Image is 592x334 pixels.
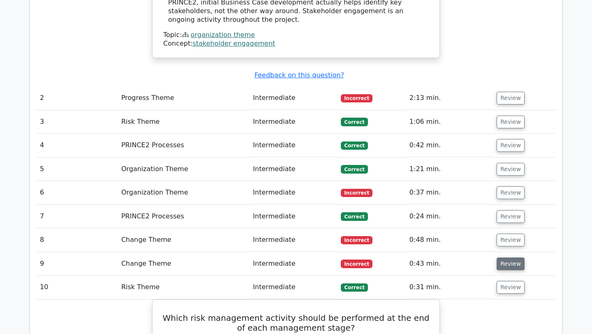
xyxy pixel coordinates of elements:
[250,110,338,134] td: Intermediate
[193,39,275,47] a: stakeholder engagement
[497,139,525,152] button: Review
[37,158,118,181] td: 5
[497,92,525,104] button: Review
[118,205,250,228] td: PRINCE2 Processes
[497,186,525,199] button: Review
[163,39,429,48] div: Concept:
[118,86,250,110] td: Progress Theme
[118,228,250,252] td: Change Theme
[118,252,250,276] td: Change Theme
[254,71,344,79] a: Feedback on this question?
[406,158,493,181] td: 1:21 min.
[118,134,250,157] td: PRINCE2 Processes
[250,181,338,204] td: Intermediate
[406,276,493,299] td: 0:31 min.
[250,86,338,110] td: Intermediate
[406,134,493,157] td: 0:42 min.
[406,205,493,228] td: 0:24 min.
[163,31,429,39] div: Topic:
[37,181,118,204] td: 6
[341,236,372,244] span: Incorrect
[118,276,250,299] td: Risk Theme
[341,283,368,292] span: Correct
[497,163,525,176] button: Review
[497,210,525,223] button: Review
[497,257,525,270] button: Review
[341,212,368,220] span: Correct
[37,276,118,299] td: 10
[250,205,338,228] td: Intermediate
[118,110,250,134] td: Risk Theme
[341,189,372,197] span: Incorrect
[497,116,525,128] button: Review
[37,205,118,228] td: 7
[497,234,525,246] button: Review
[250,134,338,157] td: Intermediate
[37,86,118,110] td: 2
[497,281,525,294] button: Review
[118,158,250,181] td: Organization Theme
[250,252,338,276] td: Intermediate
[406,110,493,134] td: 1:06 min.
[118,181,250,204] td: Organization Theme
[37,252,118,276] td: 9
[341,260,372,268] span: Incorrect
[406,252,493,276] td: 0:43 min.
[406,181,493,204] td: 0:37 min.
[37,134,118,157] td: 4
[162,313,430,333] h5: Which risk management activity should be performed at the end of each management stage?
[250,228,338,252] td: Intermediate
[250,158,338,181] td: Intermediate
[37,228,118,252] td: 8
[406,86,493,110] td: 2:13 min.
[341,94,372,102] span: Incorrect
[37,110,118,134] td: 3
[250,276,338,299] td: Intermediate
[191,31,255,39] a: organization theme
[406,228,493,252] td: 0:48 min.
[341,118,368,126] span: Correct
[341,165,368,173] span: Correct
[341,141,368,150] span: Correct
